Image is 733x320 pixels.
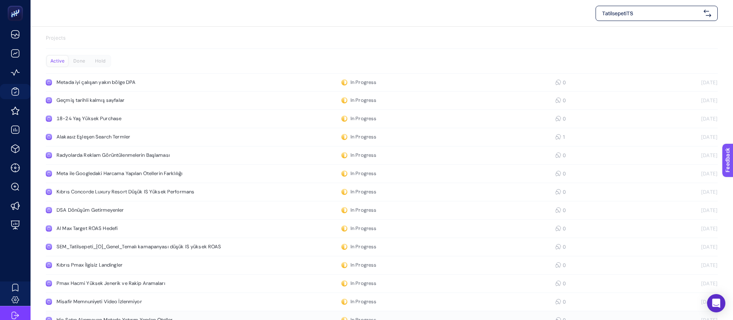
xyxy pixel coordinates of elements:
div: Geçmiş tarihli kalmış sayfalar [57,97,233,103]
a: Metada iyi çalışan yakın bölge DPAIn Progress0[DATE] [46,73,718,92]
div: In Progress [341,116,376,122]
a: Misafir Memnuniyeti Video İzlenmiyorIn Progress0[DATE] [46,293,718,311]
div: 0 [555,280,562,286]
a: DSA Dönüşüm GetirmeyenlerIn Progress0[DATE] [46,201,718,220]
div: In Progress [341,79,376,85]
span: TatilsepetiTS [602,10,701,17]
div: Misafir Memnuniyeti Video İzlenmiyor [57,299,233,305]
div: In Progress [341,244,376,250]
div: 0 [555,189,562,195]
div: 0 [555,225,562,232]
div: Kıbrıs Concorde Luxury Resort Düşük IS Yüksek Performans [57,189,233,195]
div: [DATE] [664,189,718,195]
a: Radyolarda Reklam Görüntülenmelerin BaşlamasıIn Progress0[DATE] [46,146,718,165]
a: Alakasız Eşleşen Search TermlerIn Progress1[DATE] [46,128,718,146]
p: Projects [46,34,718,42]
img: svg%3e [704,10,711,17]
a: 18-24 Yaş Yüksek PurchaseIn Progress0[DATE] [46,110,718,128]
div: Metada iyi çalışan yakın bölge DPA [57,79,233,85]
div: In Progress [341,207,376,213]
div: In Progress [341,299,376,305]
div: In Progress [341,262,376,268]
a: SEM_Tatilsepeti_[O]_Genel_Temalı kamapanyası düşük IS yüksek ROASIn Progress0[DATE] [46,238,718,256]
div: 0 [555,170,562,177]
div: In Progress [341,280,376,286]
div: In Progress [341,134,376,140]
a: Geçmiş tarihli kalmış sayfalarIn Progress0[DATE] [46,92,718,110]
div: Pmax Hacmi Yüksek Jenerik ve Rakip Aramaları [57,280,233,286]
div: AI Max Target ROAS Hedefi [57,225,233,232]
div: In Progress [341,189,376,195]
div: [DATE] [664,152,718,158]
div: DSA Dönüşüm Getirmeyenler [57,207,233,213]
div: 0 [555,97,562,103]
div: In Progress [341,170,376,177]
div: 0 [555,152,562,158]
div: 0 [555,262,562,268]
div: [DATE] [664,79,718,85]
div: 0 [555,207,562,213]
div: 0 [555,116,562,122]
div: [DATE] [664,97,718,103]
div: [DATE] [664,244,718,250]
div: 18-24 Yaş Yüksek Purchase [57,116,233,122]
div: 0 [555,299,562,305]
div: 0 [555,244,562,250]
a: Kıbrıs Concorde Luxury Resort Düşük IS Yüksek PerformansIn Progress0[DATE] [46,183,718,201]
a: AI Max Target ROAS HedefiIn Progress0[DATE] [46,220,718,238]
div: Active [47,56,68,66]
div: Radyolarda Reklam Görüntülenmelerin Başlaması [57,152,233,158]
div: [DATE] [664,262,718,268]
div: [DATE] [664,299,718,305]
div: [DATE] [664,116,718,122]
a: Pmax Hacmi Yüksek Jenerik ve Rakip AramalarıIn Progress0[DATE] [46,275,718,293]
div: SEM_Tatilsepeti_[O]_Genel_Temalı kamapanyası düşük IS yüksek ROAS [57,244,233,250]
div: 0 [555,79,562,85]
div: Done [69,56,90,66]
div: Meta ile Googledaki Harcama Yapılan Otellerin Farklılığı [57,170,233,177]
div: In Progress [341,225,376,232]
div: Hold [90,56,111,66]
div: Kıbrıs Pmax İlgisiz Landingler [57,262,233,268]
a: Kıbrıs Pmax İlgisiz LandinglerIn Progress0[DATE] [46,256,718,275]
div: [DATE] [664,170,718,177]
div: [DATE] [664,280,718,286]
div: [DATE] [664,225,718,232]
div: Alakasız Eşleşen Search Termler [57,134,233,140]
div: In Progress [341,152,376,158]
div: [DATE] [664,207,718,213]
div: 1 [555,134,562,140]
a: Meta ile Googledaki Harcama Yapılan Otellerin FarklılığıIn Progress0[DATE] [46,165,718,183]
div: [DATE] [664,134,718,140]
div: Open Intercom Messenger [707,294,725,312]
span: Feedback [5,2,29,8]
div: In Progress [341,97,376,103]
